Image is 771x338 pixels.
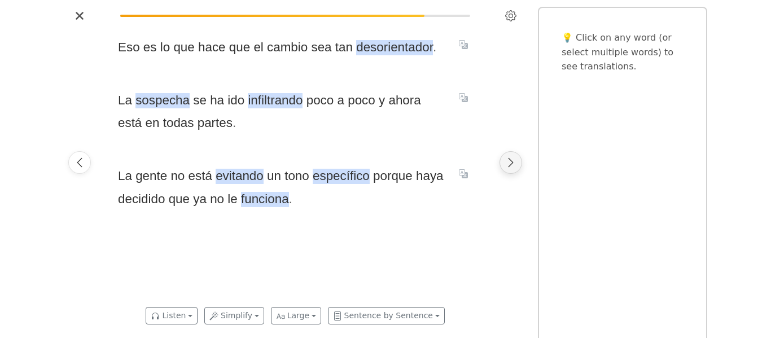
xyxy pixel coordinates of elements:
span: . [289,192,292,206]
span: el [253,40,263,55]
span: que [173,40,194,55]
span: sea [311,40,331,55]
span: que [229,40,250,55]
span: Eso [118,40,140,55]
span: está [118,116,142,131]
span: evitando [216,169,264,184]
span: La [118,93,132,108]
span: partes [198,116,233,131]
span: un [267,169,281,184]
span: ya [193,192,207,207]
span: es [143,40,157,55]
span: no [170,169,185,184]
span: ido [227,93,244,108]
span: que [169,192,190,207]
p: 💡 Click on any word (or select multiple words) to see translations. [562,30,684,74]
span: sospecha [135,93,190,108]
span: tono [284,169,309,184]
span: desorientador [356,40,433,55]
button: Sentence by Sentence [328,307,445,324]
span: tan [335,40,353,55]
span: y [379,93,385,108]
span: específico [313,169,370,184]
span: se [193,93,207,108]
button: Settings [502,7,520,25]
button: Translate sentence [454,91,472,104]
button: Previous page [68,151,91,174]
button: Close [71,7,89,25]
span: funciona [241,192,289,207]
span: poco [348,93,375,108]
button: Large [271,307,321,324]
div: Reading progress [120,15,470,17]
span: . [233,116,236,130]
button: Translate sentence [454,38,472,51]
span: ha [210,93,224,108]
span: en [146,116,160,131]
button: Translate sentence [454,166,472,180]
span: porque [373,169,413,184]
span: lo [160,40,170,55]
span: La [118,169,132,184]
button: Next page [500,151,522,174]
span: todas [163,116,194,131]
span: gente [135,169,167,184]
span: hace [198,40,226,55]
span: no [210,192,224,207]
span: a [338,93,344,108]
span: está [189,169,212,184]
span: cambio [267,40,308,55]
span: poco [306,93,334,108]
span: haya [416,169,444,184]
span: . [433,40,436,54]
button: Listen [146,307,198,324]
span: le [227,192,237,207]
span: infiltrando [248,93,303,108]
span: decidido [118,192,165,207]
span: ahora [388,93,420,108]
button: Simplify [204,307,264,324]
